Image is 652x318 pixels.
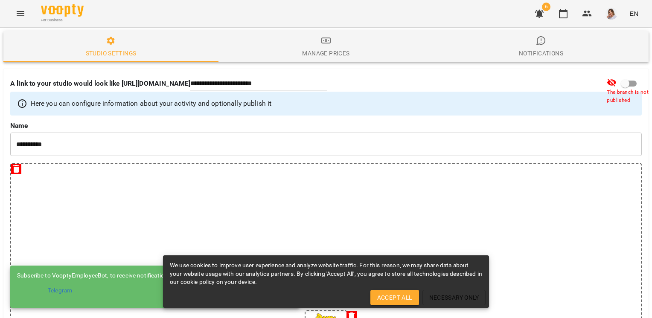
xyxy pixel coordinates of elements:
span: 6 [542,3,550,11]
img: d332a1c3318355be326c790ed3ba89f4.jpg [605,8,617,20]
button: Accept All [370,290,419,305]
img: Voopty Logo [41,4,84,17]
div: Manage Prices [302,48,349,58]
div: We use cookies to improve user experience and analyze website traffic. For this reason, we may sh... [170,258,482,290]
a: Telegram [17,283,269,298]
button: EN [626,6,642,21]
span: The branch is not published [607,88,649,105]
div: Studio settings [86,48,137,58]
button: Necessary Only [422,290,486,305]
span: Accept All [377,292,412,303]
button: Menu [10,3,31,24]
span: EN [629,9,638,18]
div: Subscribe to VooptyEmployeeBot, to receive notifications for employee [17,272,269,280]
label: Name [10,122,642,129]
p: A link to your studio would look like [URL][DOMAIN_NAME] [10,78,190,89]
div: Notifications [519,48,563,58]
span: For Business [41,17,84,23]
p: Here you can configure information about your activity and optionally publish it [31,98,272,109]
span: Necessary Only [429,292,479,303]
